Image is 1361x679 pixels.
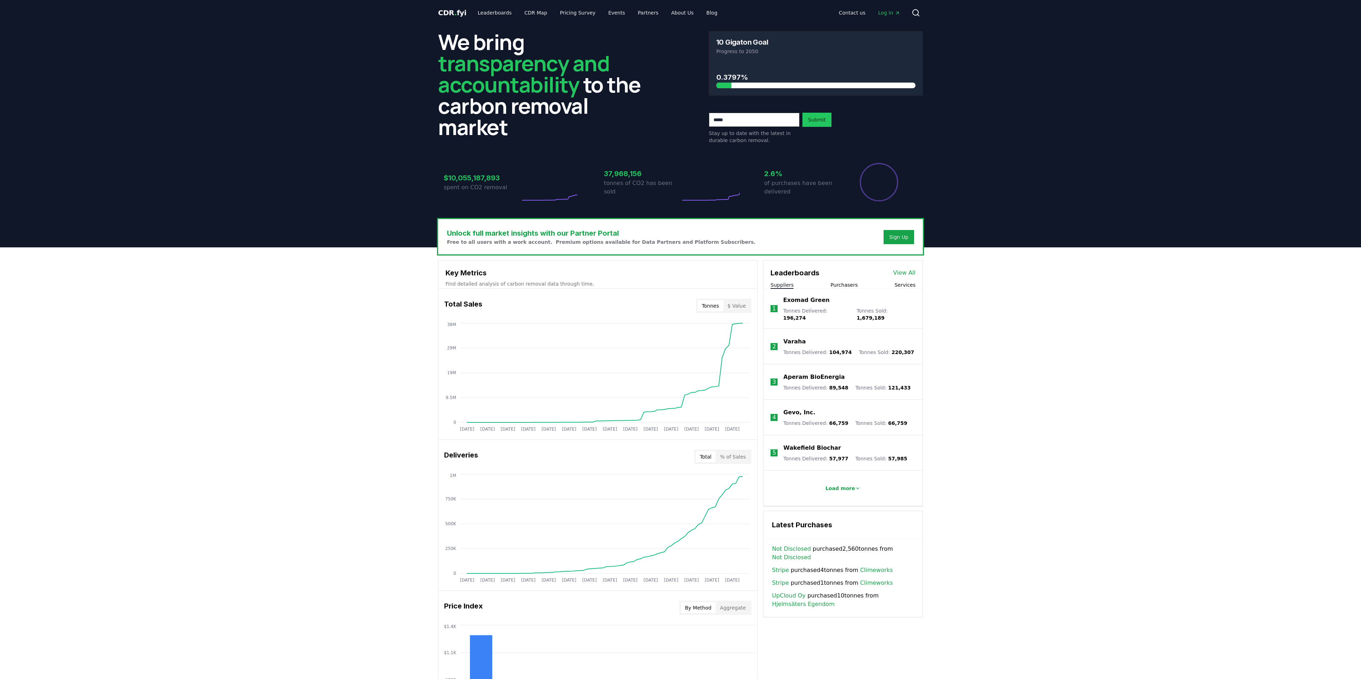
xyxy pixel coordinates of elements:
[519,6,553,19] a: CDR Map
[825,485,855,492] p: Load more
[521,427,536,432] tspan: [DATE]
[772,449,776,457] p: 5
[445,521,457,526] tspan: 500K
[582,427,597,432] tspan: [DATE]
[644,578,658,583] tspan: [DATE]
[772,591,914,608] span: purchased 10 tonnes from
[716,451,750,462] button: % of Sales
[460,427,475,432] tspan: [DATE]
[447,239,756,246] p: Free to all users with a work account. Premium options available for Data Partners and Platform S...
[895,281,915,288] button: Services
[833,6,906,19] nav: Main
[684,427,699,432] tspan: [DATE]
[444,601,483,615] h3: Price Index
[604,168,680,179] h3: 37,968,156
[480,427,495,432] tspan: [DATE]
[889,234,908,241] a: Sign Up
[696,451,716,462] button: Total
[857,315,885,321] span: 1,679,189
[705,578,719,583] tspan: [DATE]
[604,179,680,196] p: tonnes of CO2 has been sold
[772,342,776,351] p: 2
[438,49,609,99] span: transparency and accountability
[444,624,457,629] tspan: $1.4K
[855,384,911,391] p: Tonnes Sold :
[480,578,495,583] tspan: [DATE]
[444,450,478,464] h3: Deliveries
[829,420,848,426] span: 66,759
[709,130,800,144] p: Stay up to date with the latest in durable carbon removal.
[666,6,699,19] a: About Us
[446,395,456,400] tspan: 9.5M
[582,578,597,583] tspan: [DATE]
[783,455,848,462] p: Tonnes Delivered :
[783,408,815,417] p: Gevo, Inc.
[783,444,841,452] a: Wakefield Biochar
[453,420,456,425] tspan: 0
[542,578,556,583] tspan: [DATE]
[884,230,914,244] button: Sign Up
[460,578,475,583] tspan: [DATE]
[562,578,576,583] tspan: [DATE]
[893,269,915,277] a: View All
[623,578,638,583] tspan: [DATE]
[716,39,768,46] h3: 10 Gigaton Goal
[888,456,907,461] span: 57,985
[783,315,806,321] span: 196,274
[859,349,914,356] p: Tonnes Sold :
[725,427,740,432] tspan: [DATE]
[829,456,848,461] span: 57,977
[820,481,867,495] button: Load more
[772,591,806,600] a: UpCloud Oy
[830,281,858,288] button: Purchasers
[438,8,466,18] a: CDR.fyi
[860,566,893,574] a: Climeworks
[446,280,750,287] p: Find detailed analysis of carbon removal data through time.
[632,6,664,19] a: Partners
[802,113,831,127] button: Submit
[447,346,456,350] tspan: 29M
[878,9,900,16] span: Log in
[716,72,915,83] h3: 0.3797%
[444,299,482,313] h3: Total Sales
[445,546,457,551] tspan: 250K
[873,6,906,19] a: Log in
[447,322,456,327] tspan: 38M
[855,455,907,462] p: Tonnes Sold :
[771,281,794,288] button: Suppliers
[783,384,848,391] p: Tonnes Delivered :
[888,385,911,391] span: 121,433
[716,602,750,613] button: Aggregate
[698,300,723,312] button: Tonnes
[472,6,517,19] a: Leaderboards
[772,545,914,562] span: purchased 2,560 tonnes from
[562,427,576,432] tspan: [DATE]
[764,179,841,196] p: of purchases have been delivered
[450,473,456,478] tspan: 1M
[891,349,914,355] span: 220,307
[623,427,638,432] tspan: [DATE]
[472,6,723,19] nav: Main
[446,268,750,278] h3: Key Metrics
[783,337,806,346] p: Varaha
[860,579,893,587] a: Climeworks
[764,168,841,179] h3: 2.6%
[772,304,776,313] p: 1
[723,300,750,312] button: $ Value
[664,427,678,432] tspan: [DATE]
[772,413,776,422] p: 4
[783,296,830,304] p: Exomad Green
[444,183,520,192] p: spent on CO2 removal
[681,602,716,613] button: By Method
[447,228,756,239] h3: Unlock full market insights with our Partner Portal
[857,307,915,321] p: Tonnes Sold :
[772,520,914,530] h3: Latest Purchases
[501,578,515,583] tspan: [DATE]
[644,427,658,432] tspan: [DATE]
[444,173,520,183] h3: $10,055,187,893
[542,427,556,432] tspan: [DATE]
[772,579,893,587] span: purchased 1 tonnes from
[783,373,845,381] a: Aperam BioEnergia
[438,31,652,138] h2: We bring to the carbon removal market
